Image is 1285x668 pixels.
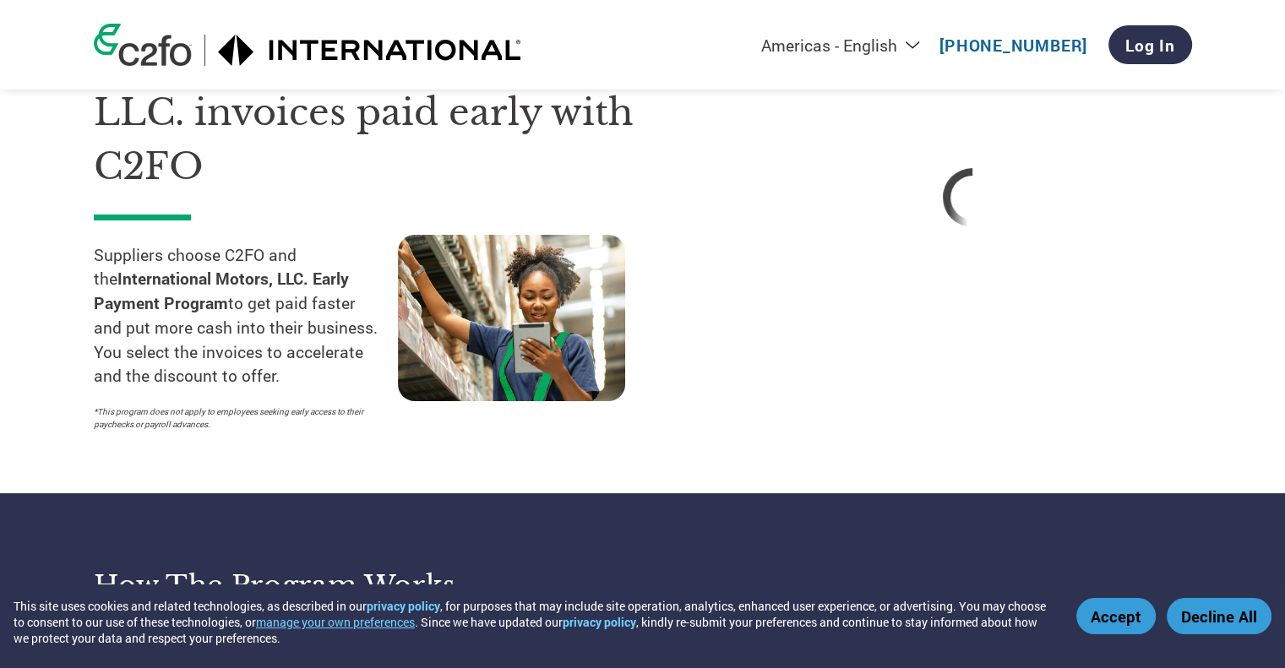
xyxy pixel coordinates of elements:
img: International Motors, LLC. [218,35,522,66]
p: Suppliers choose C2FO and the to get paid faster and put more cash into their business. You selec... [94,243,398,389]
a: Log In [1108,25,1192,64]
h3: How the program works [94,568,622,602]
button: Decline All [1167,598,1271,634]
img: supply chain worker [398,235,625,401]
strong: International Motors, LLC. Early Payment Program [94,268,349,313]
button: manage your own preferences [256,614,415,630]
a: privacy policy [367,598,440,614]
h1: Get your International Motors, LLC. invoices paid early with C2FO [94,30,702,194]
p: *This program does not apply to employees seeking early access to their paychecks or payroll adva... [94,405,381,431]
a: privacy policy [563,614,636,630]
a: [PHONE_NUMBER] [939,35,1087,56]
div: This site uses cookies and related technologies, as described in our , for purposes that may incl... [14,598,1052,646]
button: Accept [1076,598,1156,634]
img: c2fo logo [94,24,192,66]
